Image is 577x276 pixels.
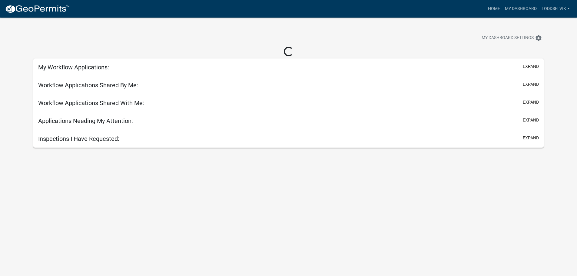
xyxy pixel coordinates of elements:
[38,81,138,89] h5: Workflow Applications Shared By Me:
[477,32,547,44] button: My Dashboard Settingssettings
[523,63,539,70] button: expand
[38,117,133,125] h5: Applications Needing My Attention:
[539,3,572,15] a: toddselvik
[502,3,539,15] a: My Dashboard
[535,35,542,42] i: settings
[523,117,539,123] button: expand
[523,99,539,105] button: expand
[523,135,539,141] button: expand
[482,35,534,42] span: My Dashboard Settings
[523,81,539,88] button: expand
[38,64,109,71] h5: My Workflow Applications:
[38,135,119,142] h5: Inspections I Have Requested:
[38,99,144,107] h5: Workflow Applications Shared With Me:
[486,3,502,15] a: Home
